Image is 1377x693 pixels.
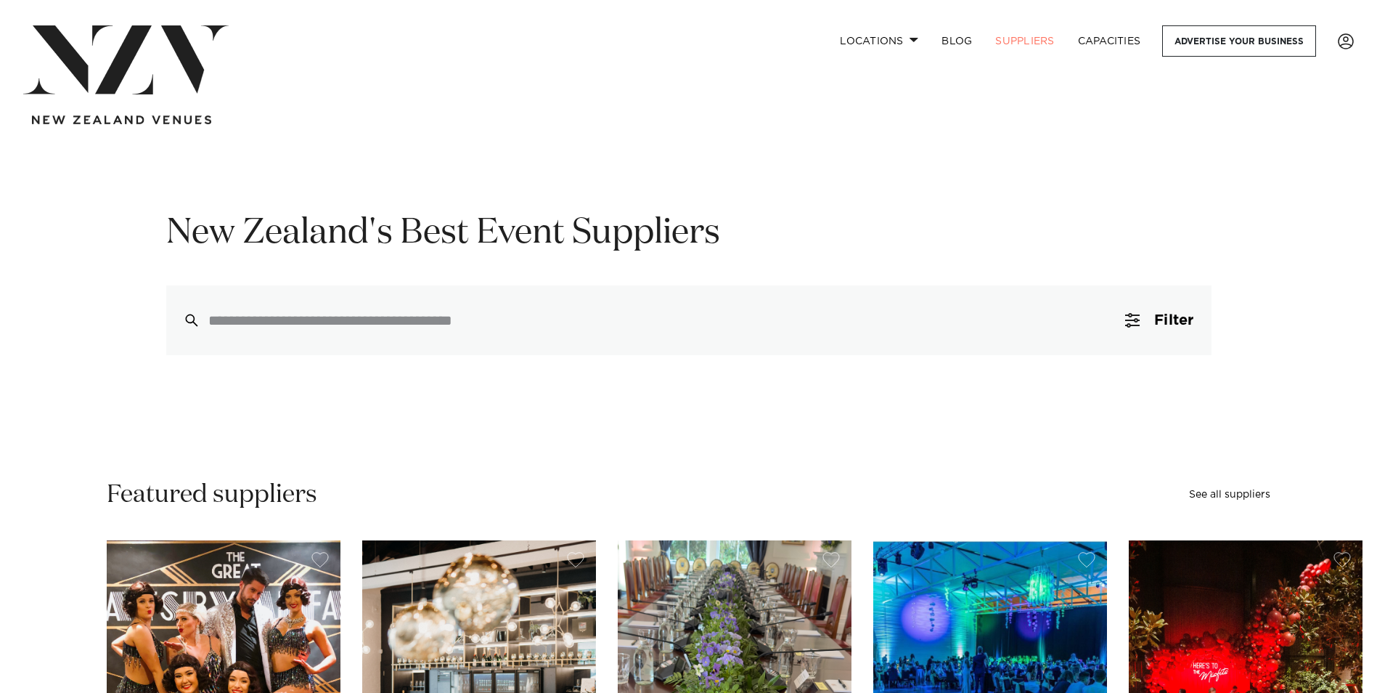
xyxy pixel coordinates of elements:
[166,211,1211,256] h1: New Zealand's Best Event Suppliers
[1189,490,1270,500] a: See all suppliers
[1066,25,1153,57] a: Capacities
[1108,285,1211,355] button: Filter
[107,479,317,511] h2: Featured suppliers
[32,115,211,125] img: new-zealand-venues-text.png
[1154,313,1193,328] span: Filter
[930,25,984,57] a: BLOG
[1162,25,1316,57] a: Advertise your business
[984,25,1066,57] a: SUPPLIERS
[828,25,930,57] a: Locations
[23,25,229,94] img: nzv-logo.png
